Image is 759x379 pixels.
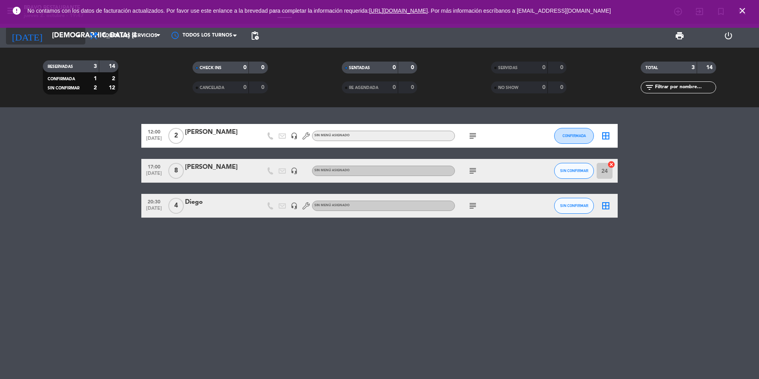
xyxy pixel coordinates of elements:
[645,66,658,70] span: TOTAL
[692,65,695,70] strong: 3
[261,65,266,70] strong: 0
[200,86,224,90] span: CANCELADA
[48,65,73,69] span: RESERVADAS
[6,27,48,44] i: [DATE]
[645,83,654,92] i: filter_list
[706,65,714,70] strong: 14
[560,168,588,173] span: SIN CONFIRMAR
[560,203,588,208] span: SIN CONFIRMAR
[243,65,247,70] strong: 0
[291,167,298,174] i: headset_mic
[168,128,184,144] span: 2
[94,64,97,69] strong: 3
[468,166,478,176] i: subject
[168,198,184,214] span: 4
[724,31,733,41] i: power_settings_new
[349,86,378,90] span: RE AGENDADA
[349,66,370,70] span: SENTADAS
[109,64,117,69] strong: 14
[102,33,157,39] span: Todos los servicios
[291,202,298,209] i: headset_mic
[243,85,247,90] strong: 0
[428,8,611,14] a: . Por más información escríbanos a [EMAIL_ADDRESS][DOMAIN_NAME]
[314,204,350,207] span: Sin menú asignado
[144,127,164,136] span: 12:00
[144,171,164,180] span: [DATE]
[94,85,97,91] strong: 2
[654,83,716,92] input: Filtrar por nombre...
[393,65,396,70] strong: 0
[185,162,252,172] div: [PERSON_NAME]
[112,76,117,81] strong: 2
[12,6,21,15] i: error
[554,163,594,179] button: SIN CONFIRMAR
[542,85,545,90] strong: 0
[200,66,222,70] span: CHECK INS
[168,163,184,179] span: 8
[704,24,753,48] div: LOG OUT
[144,136,164,145] span: [DATE]
[27,8,611,14] span: No contamos con los datos de facturación actualizados. Por favor use este enlance a la brevedad p...
[291,132,298,139] i: headset_mic
[109,85,117,91] strong: 12
[738,6,747,15] i: close
[314,169,350,172] span: Sin menú asignado
[250,31,260,41] span: pending_actions
[185,197,252,207] div: Diego
[393,85,396,90] strong: 0
[675,31,684,41] span: print
[48,77,75,81] span: CONFIRMADA
[563,133,586,138] span: CONFIRMADA
[185,127,252,137] div: [PERSON_NAME]
[560,65,565,70] strong: 0
[74,31,83,41] i: arrow_drop_down
[261,85,266,90] strong: 0
[144,162,164,171] span: 17:00
[468,131,478,141] i: subject
[94,76,97,81] strong: 1
[601,201,611,211] i: border_all
[498,66,518,70] span: SERVIDAS
[369,8,428,14] a: [URL][DOMAIN_NAME]
[144,206,164,215] span: [DATE]
[498,86,518,90] span: NO SHOW
[411,65,416,70] strong: 0
[48,86,79,90] span: SIN CONFIRMAR
[314,134,350,137] span: Sin menú asignado
[554,198,594,214] button: SIN CONFIRMAR
[601,131,611,141] i: border_all
[607,160,615,168] i: cancel
[542,65,545,70] strong: 0
[411,85,416,90] strong: 0
[144,197,164,206] span: 20:30
[554,128,594,144] button: CONFIRMADA
[560,85,565,90] strong: 0
[468,201,478,211] i: subject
